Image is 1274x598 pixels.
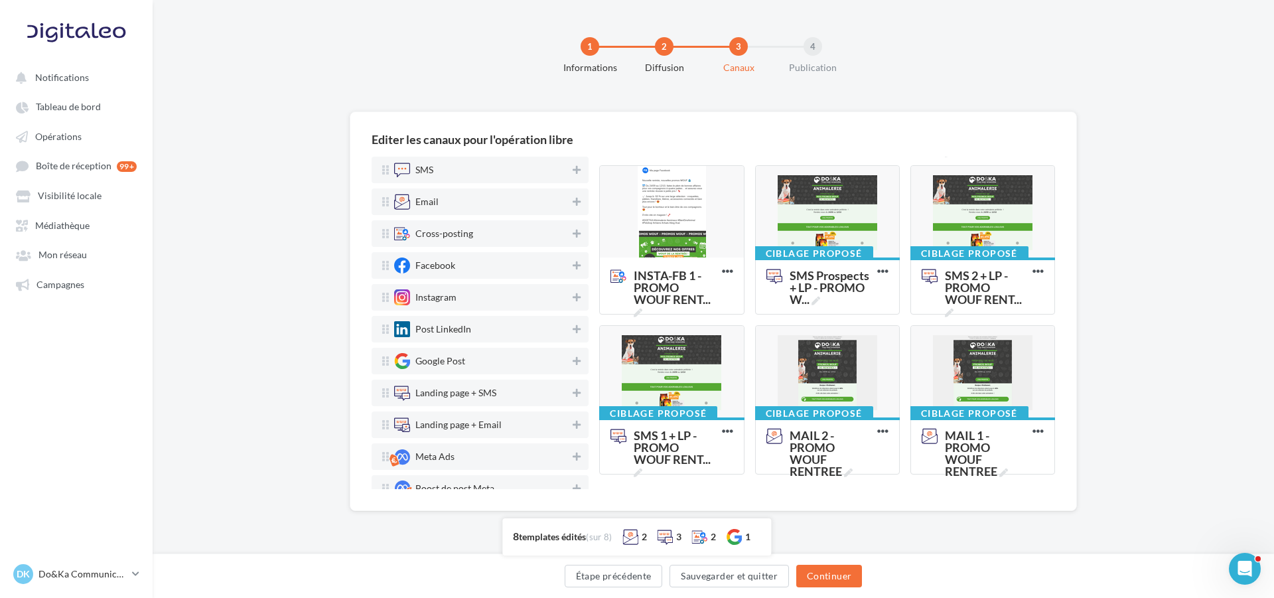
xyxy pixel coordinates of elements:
span: SMS 2 + LP - PROMO WOUF RENT [945,269,1027,317]
span: SMS 2 + LP - PROMO WOUF RENTREE [922,269,1032,284]
div: Post LinkedIn [415,325,471,334]
button: Sauvegarder et quitter [670,565,789,587]
a: Médiathèque [8,213,145,237]
a: Campagnes [8,272,145,296]
div: Publication [770,61,855,74]
span: templates édités [519,531,586,542]
div: 3 [729,37,748,56]
div: Meta Ads [415,452,455,461]
span: INSTA-FB 1 - PROMO WOUF RENT [634,269,716,317]
div: 1 [745,530,750,544]
div: Ciblage proposé [599,406,717,419]
div: Email [415,197,439,206]
span: 8 [513,530,519,542]
button: Étape précédente [565,565,663,587]
span: Visibilité locale [38,190,102,202]
span: DK [17,567,30,581]
div: 4 [804,37,822,56]
span: Boîte de réception [36,161,111,172]
span: Médiathèque [35,220,90,231]
a: Visibilité locale [8,183,145,207]
div: Google Post [415,356,465,366]
span: SMS 1 + LP - PROMO WOUF RENT [634,429,716,477]
div: Landing page + Email [415,420,502,429]
span: SMS Prospects + LP - PROMO W [790,269,872,305]
div: 99+ [117,161,137,172]
span: MAIL 1 - PROMO WOUF RENTREE [922,429,1032,444]
span: MAIL 1 - PROMO WOUF RENTREE [945,429,1027,477]
span: Mon réseau [38,250,87,261]
div: 2 [711,530,716,544]
span: MAIL 2 - PROMO WOUF RENTREE [766,429,877,444]
span: Tableau de bord [36,102,101,113]
div: Diffusion [622,61,707,74]
a: Boîte de réception 99+ [8,153,145,178]
a: Opérations [8,124,145,148]
div: Ciblage proposé [910,406,1028,419]
span: (sur 8) [586,532,612,542]
div: Ciblage proposé [755,246,873,260]
a: Mon réseau [8,242,145,266]
div: Ciblage proposé [755,406,873,419]
div: Boost de post Meta [415,484,494,493]
div: Ciblage proposé [910,246,1028,260]
span: SMS Prospects + LP - PROMO WOUF RENTREE [766,269,877,284]
div: SMS [415,165,433,175]
span: Campagnes [36,279,84,290]
a: DK Do&Ka Communication [11,561,142,587]
span: Notifications [35,72,89,83]
span: SMS 1 + LP - PROMO WOUF RENTREE [610,429,721,444]
div: Cross-posting [415,229,473,238]
div: 2 [655,37,673,56]
p: Do&Ka Communication [38,567,127,581]
div: Facebook [415,261,455,270]
div: Landing page + SMS [415,388,496,398]
a: Tableau de bord [8,94,145,118]
button: Continuer [796,565,862,587]
div: Canaux [696,61,781,74]
span: INSTA-FB 1 - PROMO WOUF RENTREE [610,269,721,284]
div: 1 [581,37,599,56]
iframe: Intercom live chat [1229,553,1261,585]
div: 3 [676,530,681,544]
div: Editer les canaux pour l'opération libre [372,133,573,145]
div: Instagram [415,293,457,302]
div: Informations [547,61,632,74]
div: 2 [642,530,647,544]
span: MAIL 2 - PROMO WOUF RENTREE [790,429,872,477]
button: Notifications [8,65,139,89]
span: Opérations [35,131,82,142]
